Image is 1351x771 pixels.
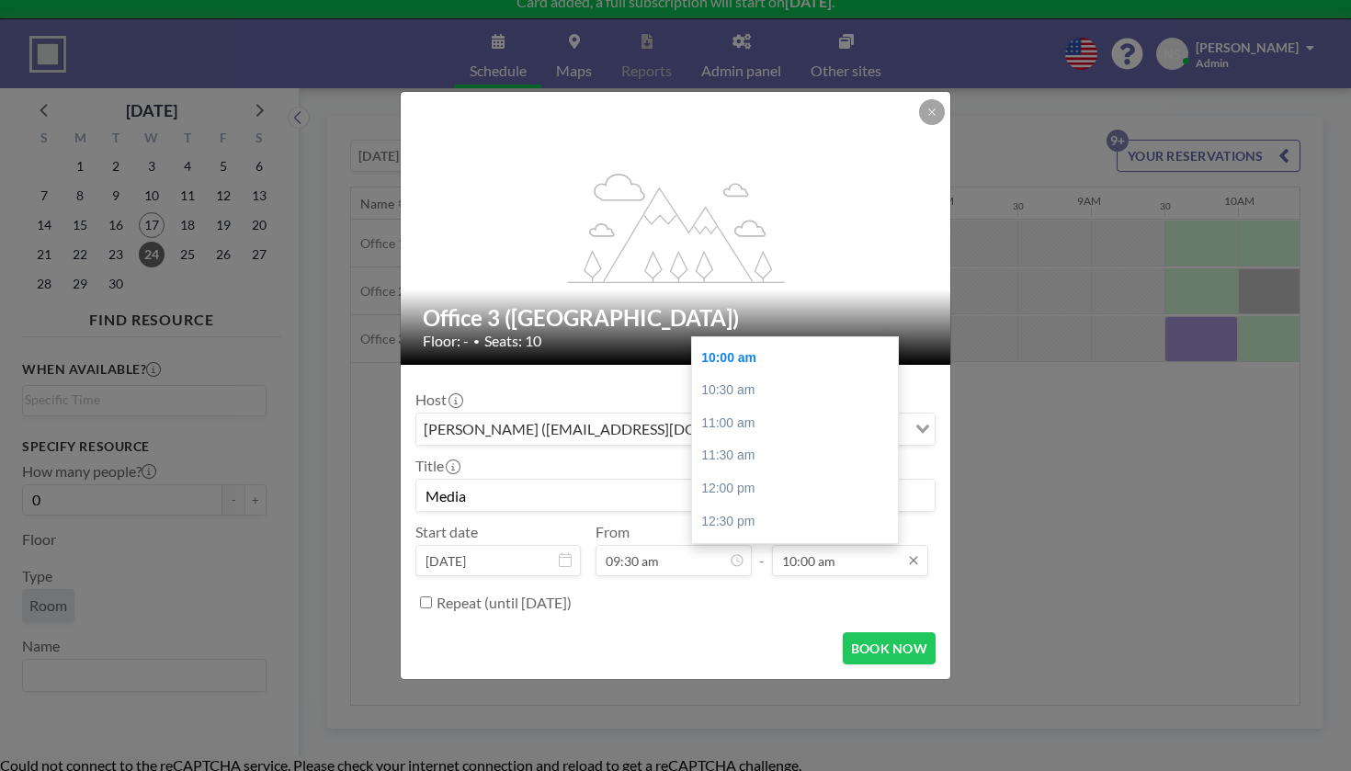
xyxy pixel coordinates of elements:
label: Title [415,457,459,475]
div: 01:00 pm [692,538,898,571]
span: Seats: 10 [484,332,541,350]
h2: Office 3 ([GEOGRAPHIC_DATA]) [423,304,930,332]
label: Host [415,391,461,409]
div: 11:30 am [692,439,898,472]
span: [PERSON_NAME] ([EMAIL_ADDRESS][DOMAIN_NAME]) [420,417,798,441]
div: 10:30 am [692,374,898,407]
label: Start date [415,523,478,541]
div: 12:30 pm [692,505,898,539]
div: Search for option [416,414,935,445]
div: 12:00 pm [692,472,898,505]
span: Floor: - [423,332,469,350]
g: flex-grow: 1.2; [568,172,785,282]
label: Repeat (until [DATE]) [437,594,572,612]
span: • [473,334,480,348]
span: - [759,529,765,570]
div: 11:00 am [692,407,898,440]
input: Nathaly's reservation [416,480,935,511]
button: BOOK NOW [843,632,936,664]
label: From [596,523,630,541]
div: 10:00 am [692,342,898,375]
